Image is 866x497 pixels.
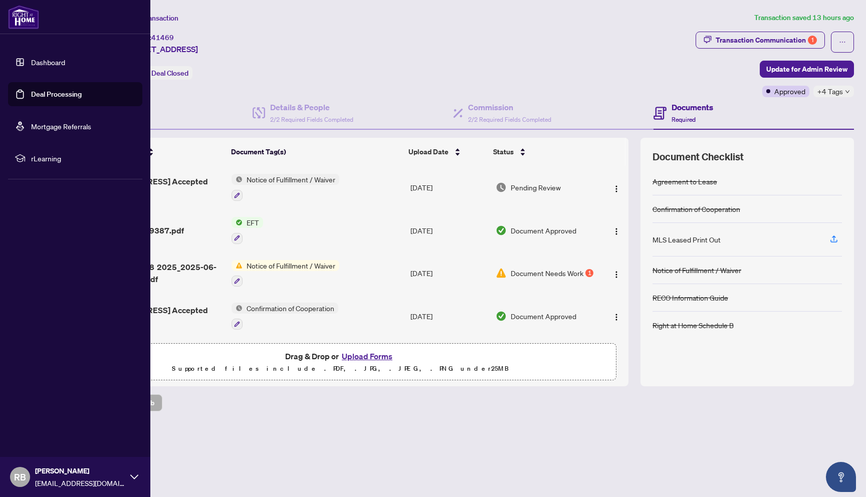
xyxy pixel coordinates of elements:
[406,295,492,338] td: [DATE]
[71,363,610,375] p: Supported files include .PDF, .JPG, .JPEG, .PNG under 25 MB
[845,89,850,94] span: down
[496,225,507,236] img: Document Status
[612,271,620,279] img: Logo
[754,12,854,24] article: Transaction saved 13 hours ago
[232,217,243,228] img: Status Icon
[608,308,624,324] button: Logo
[31,90,82,99] a: Deal Processing
[404,138,489,166] th: Upload Date
[696,32,825,49] button: Transaction Communication1
[826,462,856,492] button: Open asap
[716,32,817,48] div: Transaction Communication
[408,146,449,157] span: Upload Date
[653,234,721,245] div: MLS Leased Print Out
[612,313,620,321] img: Logo
[35,465,125,476] span: [PERSON_NAME]
[31,153,135,164] span: rLearning
[760,61,854,78] button: Update for Admin Review
[653,265,741,276] div: Notice of Fulfillment / Waiver
[511,268,583,279] span: Document Needs Work
[285,350,395,363] span: Drag & Drop or
[35,477,125,488] span: [EMAIL_ADDRESS][DOMAIN_NAME]
[406,209,492,252] td: [DATE]
[14,470,26,484] span: RB
[151,69,188,78] span: Deal Closed
[270,101,353,113] h4: Details & People
[406,166,492,209] td: [DATE]
[511,182,561,193] span: Pending Review
[489,138,595,166] th: Status
[232,260,243,271] img: Status Icon
[468,101,551,113] h4: Commission
[232,260,339,287] button: Status IconNotice of Fulfillment / Waiver
[774,86,805,97] span: Approved
[653,176,717,187] div: Agreement to Lease
[653,150,744,164] span: Document Checklist
[585,269,593,277] div: 1
[243,217,263,228] span: EFT
[339,350,395,363] button: Upload Forms
[496,311,507,322] img: Document Status
[406,338,492,378] td: [DATE]
[94,304,224,328] span: [STREET_ADDRESS] Accepted Offer.pdf
[90,138,227,166] th: (15) File Name
[511,225,576,236] span: Document Approved
[493,146,514,157] span: Status
[124,66,192,80] div: Status:
[243,303,338,314] span: Confirmation of Cooperation
[766,61,847,77] span: Update for Admin Review
[94,261,224,285] span: 286 Main St 518 2025_2025-06-27 15_28_23.pdf
[232,217,263,244] button: Status IconEFT
[672,116,696,123] span: Required
[672,101,713,113] h4: Documents
[124,43,198,55] span: [STREET_ADDRESS]
[468,116,551,123] span: 2/2 Required Fields Completed
[227,138,404,166] th: Document Tag(s)
[496,182,507,193] img: Document Status
[808,36,817,45] div: 1
[243,174,339,185] span: Notice of Fulfillment / Waiver
[608,179,624,195] button: Logo
[608,222,624,238] button: Logo
[511,311,576,322] span: Document Approved
[612,227,620,235] img: Logo
[232,303,338,330] button: Status IconConfirmation of Cooperation
[653,203,740,214] div: Confirmation of Cooperation
[232,303,243,314] img: Status Icon
[839,39,846,46] span: ellipsis
[8,5,39,29] img: logo
[65,344,616,381] span: Drag & Drop orUpload FormsSupported files include .PDF, .JPG, .JPEG, .PNG under25MB
[31,122,91,131] a: Mortgage Referrals
[496,268,507,279] img: Document Status
[270,116,353,123] span: 2/2 Required Fields Completed
[94,175,224,199] span: [STREET_ADDRESS] Accepted Offer 1.pdf
[243,260,339,271] span: Notice of Fulfillment / Waiver
[151,33,174,42] span: 41469
[125,14,178,23] span: View Transaction
[608,265,624,281] button: Logo
[653,292,728,303] div: RECO Information Guide
[817,86,843,97] span: +4 Tags
[406,252,492,295] td: [DATE]
[232,174,339,201] button: Status IconNotice of Fulfillment / Waiver
[232,174,243,185] img: Status Icon
[31,58,65,67] a: Dashboard
[612,185,620,193] img: Logo
[653,320,734,331] div: Right at Home Schedule B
